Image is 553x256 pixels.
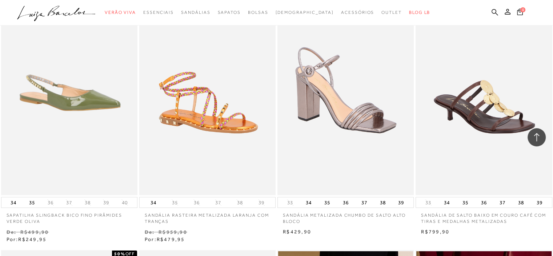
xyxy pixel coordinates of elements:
button: 34 [442,197,452,208]
small: De: [7,229,17,235]
button: 35 [170,199,180,206]
button: 36 [45,199,56,206]
button: 34 [148,197,159,208]
button: 39 [534,197,545,208]
button: 35 [322,197,332,208]
button: 34 [8,197,19,208]
button: 36 [192,199,202,206]
a: SANDÁLIA METALIZADA CHUMBO DE SALTO ALTO BLOCO [277,208,414,225]
span: R$799,90 [421,229,449,235]
small: De: [145,229,155,235]
button: 38 [516,197,526,208]
span: [DEMOGRAPHIC_DATA] [275,10,334,15]
span: R$429,90 [283,229,311,235]
a: categoryNavScreenReaderText [341,6,374,19]
span: Essenciais [143,10,174,15]
button: 38 [377,197,388,208]
button: 34 [304,197,314,208]
button: 37 [497,197,508,208]
button: 33 [423,199,433,206]
a: noSubCategoriesText [275,6,334,19]
span: R$249,95 [18,236,47,242]
small: R$959,90 [159,229,187,235]
a: BLOG LB [409,6,430,19]
span: Sapatos [217,10,240,15]
small: R$499,90 [20,229,49,235]
button: 35 [460,197,470,208]
button: 40 [120,199,130,206]
span: BLOG LB [409,10,430,15]
span: Acessórios [341,10,374,15]
button: 33 [285,199,295,206]
button: 37 [64,199,74,206]
button: 37 [213,199,223,206]
span: Por: [145,236,185,242]
span: Outlet [381,10,402,15]
span: R$479,95 [157,236,185,242]
button: 35 [27,197,37,208]
span: Bolsas [248,10,268,15]
a: categoryNavScreenReaderText [381,6,402,19]
a: categoryNavScreenReaderText [248,6,268,19]
button: 38 [83,199,93,206]
a: SANDÁLIA DE SALTO BAIXO EM COURO CAFÉ COM TIRAS E MEDALHAS METALIZADAS [416,208,552,225]
button: 36 [479,197,489,208]
span: Verão Viva [105,10,136,15]
a: SAPATILHA SLINGBACK BICO FINO PIRÂMIDES VERDE OLIVA [1,208,137,225]
a: categoryNavScreenReaderText [181,6,210,19]
a: categoryNavScreenReaderText [143,6,174,19]
span: Por: [7,236,47,242]
a: categoryNavScreenReaderText [217,6,240,19]
button: 37 [359,197,369,208]
span: Sandálias [181,10,210,15]
span: 0 [520,7,525,12]
button: 39 [101,199,111,206]
button: 38 [235,199,245,206]
button: 0 [515,8,525,18]
a: SANDÁLIA RASTEIRA METALIZADA LARANJA COM TRANÇAS [139,208,276,225]
button: 36 [341,197,351,208]
button: 39 [396,197,406,208]
button: 39 [256,199,267,206]
a: categoryNavScreenReaderText [105,6,136,19]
